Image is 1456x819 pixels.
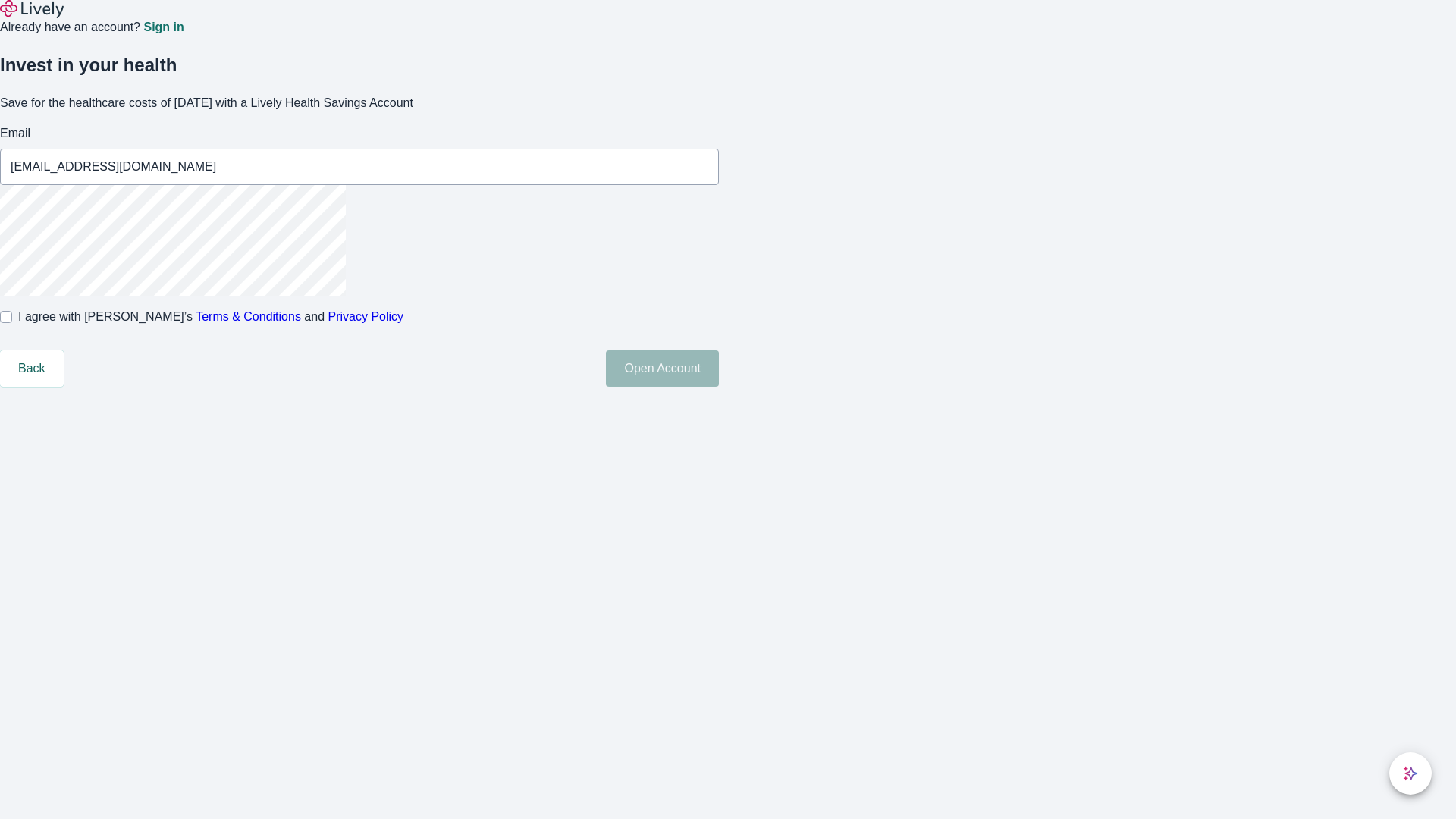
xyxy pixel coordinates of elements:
[1389,752,1432,795] button: chat
[143,21,184,33] a: Sign in
[328,310,404,323] a: Privacy Policy
[196,310,301,323] a: Terms & Conditions
[18,308,403,326] span: I agree with [PERSON_NAME]’s and
[1403,766,1418,781] svg: Lively AI Assistant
